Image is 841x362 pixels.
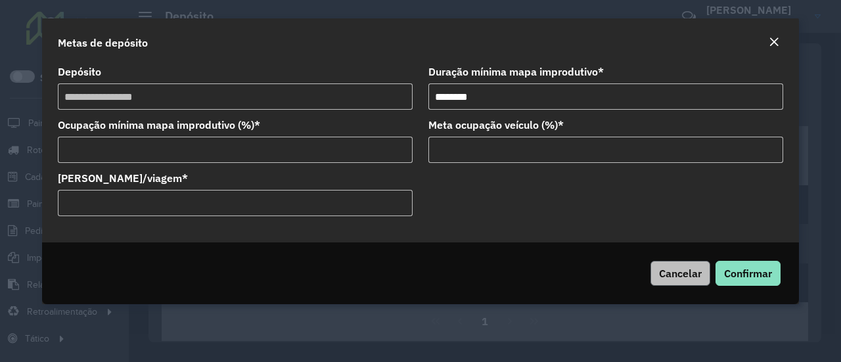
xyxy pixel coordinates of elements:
span: Confirmar [724,267,772,280]
label: Meta ocupação veículo (%) [428,117,564,133]
button: Close [765,34,783,51]
span: Cancelar [659,267,702,280]
label: Ocupação mínima mapa improdutivo (%) [58,117,260,133]
em: Fechar [769,37,779,47]
button: Confirmar [716,261,781,286]
h4: Metas de depósito [58,35,148,51]
label: Depósito [58,64,101,79]
label: Duração mínima mapa improdutivo [428,64,604,79]
label: [PERSON_NAME]/viagem [58,170,188,186]
button: Cancelar [650,261,710,286]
